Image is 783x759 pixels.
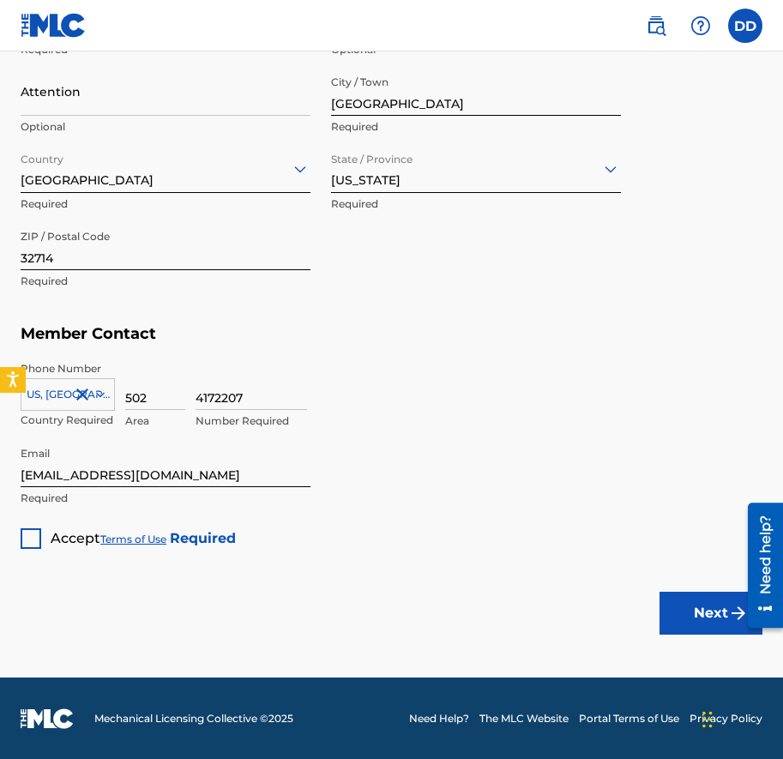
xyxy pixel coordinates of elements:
[331,142,413,167] label: State / Province
[196,413,307,429] p: Number Required
[697,677,783,759] iframe: Chat Widget
[728,9,762,43] div: User Menu
[94,711,293,726] span: Mechanical Licensing Collective © 2025
[331,148,621,190] div: [US_STATE]
[660,592,762,635] button: Next
[125,413,185,429] p: Area
[331,119,621,135] p: Required
[331,196,621,212] p: Required
[21,196,310,212] p: Required
[21,119,310,135] p: Optional
[21,316,762,352] h5: Member Contact
[21,413,115,428] p: Country Required
[702,694,713,745] div: Drag
[690,711,762,726] a: Privacy Policy
[728,603,749,623] img: f7272a7cc735f4ea7f67.svg
[646,15,666,36] img: search
[21,142,63,167] label: Country
[51,530,100,546] span: Accept
[639,9,673,43] a: Public Search
[684,9,718,43] div: Help
[409,711,469,726] a: Need Help?
[21,13,87,38] img: MLC Logo
[170,530,236,546] strong: Required
[100,533,166,545] a: Terms of Use
[579,711,679,726] a: Portal Terms of Use
[21,274,310,289] p: Required
[735,497,783,635] iframe: Resource Center
[21,491,310,506] p: Required
[690,15,711,36] img: help
[479,711,569,726] a: The MLC Website
[21,708,74,729] img: logo
[21,148,310,190] div: [GEOGRAPHIC_DATA]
